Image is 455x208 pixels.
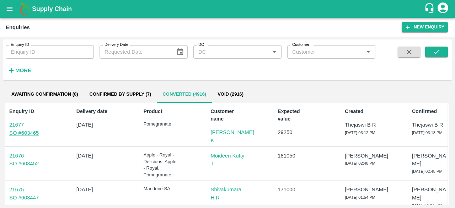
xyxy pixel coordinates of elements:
[345,121,379,129] p: Thejaswi B R
[9,161,39,166] a: SO #603452
[84,86,157,103] button: Confirmed by supply (7)
[289,47,362,57] input: Customer
[210,186,244,202] a: Shivakumara H R
[278,128,311,136] p: 29250
[9,195,39,201] a: SO #603447
[345,108,379,115] p: Created
[278,186,311,193] p: 171000
[76,121,110,129] p: [DATE]
[144,186,177,192] p: Mandrine SA
[210,128,244,144] a: [PERSON_NAME] K
[11,42,29,48] label: Enquiry ID
[15,68,31,73] strong: More
[144,152,177,178] p: Apple - Royal - Delicious, Apple - Royal, Pomegranate
[196,47,268,57] input: DC
[278,152,311,160] p: 181050
[32,5,72,12] b: Supply Chain
[345,186,379,193] p: [PERSON_NAME]
[210,108,244,123] p: Customer name
[437,1,449,16] div: account of current user
[345,161,375,165] span: [DATE] 02:48 PM
[144,108,177,115] p: Product
[412,130,443,135] span: [DATE] 03:13 PM
[76,108,110,115] p: Delivery date
[210,152,244,168] a: Moideen Kutty T
[6,23,30,32] div: Enquiries
[402,22,448,32] button: New Enquiry
[173,45,187,59] button: Choose date
[212,86,249,103] button: Void (2916)
[292,42,309,48] label: Customer
[412,203,443,207] span: [DATE] 01:55 PM
[76,152,110,160] p: [DATE]
[198,42,204,48] label: DC
[9,187,24,192] a: 21675
[412,169,443,174] span: [DATE] 02:48 PM
[9,130,39,136] a: SO #603465
[278,108,311,123] p: Expected value
[32,4,424,14] a: Supply Chain
[9,122,24,128] a: 21677
[76,186,110,193] p: [DATE]
[157,86,212,103] button: Converted (4916)
[364,47,373,57] button: Open
[424,2,437,15] div: customer-support
[9,153,24,159] a: 21676
[6,86,84,103] button: Awaiting confirmation (0)
[345,195,375,199] span: [DATE] 01:54 PM
[18,2,32,16] img: logo
[345,152,379,160] p: [PERSON_NAME]
[6,64,33,76] button: More
[9,108,43,115] p: Enquiry ID
[412,121,448,129] p: Thejaswi B R
[6,45,94,59] input: Enquiry ID
[270,47,279,57] button: Open
[412,108,446,115] p: Confirmed
[412,186,448,202] p: [PERSON_NAME]
[1,1,18,17] button: open drawer
[105,42,128,48] label: Delivery Date
[144,121,177,128] p: Pomegranate
[100,45,171,59] input: Requested Date
[345,130,375,135] span: [DATE] 03:12 PM
[412,152,448,168] p: [PERSON_NAME]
